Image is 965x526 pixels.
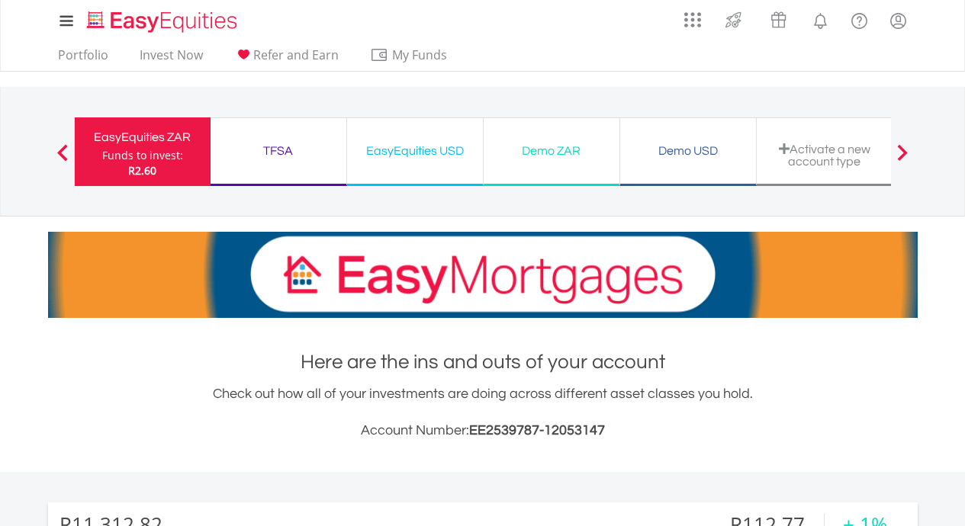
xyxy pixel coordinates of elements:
[766,143,883,168] div: Activate a new account type
[128,163,156,178] span: R2.60
[684,11,701,28] img: grid-menu-icon.svg
[220,140,337,162] div: TFSA
[469,423,605,438] span: EE2539787-12053147
[81,4,243,34] a: Home page
[84,9,243,34] img: EasyEquities_Logo.png
[493,140,610,162] div: Demo ZAR
[801,4,840,34] a: Notifications
[370,45,470,65] span: My Funds
[133,47,209,71] a: Invest Now
[356,140,474,162] div: EasyEquities USD
[228,47,345,71] a: Refer and Earn
[48,383,918,441] div: Check out how all of your investments are doing across different asset classes you hold.
[766,8,791,32] img: vouchers-v2.svg
[48,232,918,318] img: EasyMortage Promotion Banner
[629,140,747,162] div: Demo USD
[674,4,711,28] a: AppsGrid
[756,4,801,32] a: Vouchers
[879,4,918,37] a: My Profile
[102,148,183,163] div: Funds to invest:
[48,420,918,441] h3: Account Number:
[52,47,114,71] a: Portfolio
[253,47,339,63] span: Refer and Earn
[840,4,879,34] a: FAQ's and Support
[48,348,918,376] h1: Here are the ins and outs of your account
[721,8,746,32] img: thrive-v2.svg
[84,127,201,148] div: EasyEquities ZAR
